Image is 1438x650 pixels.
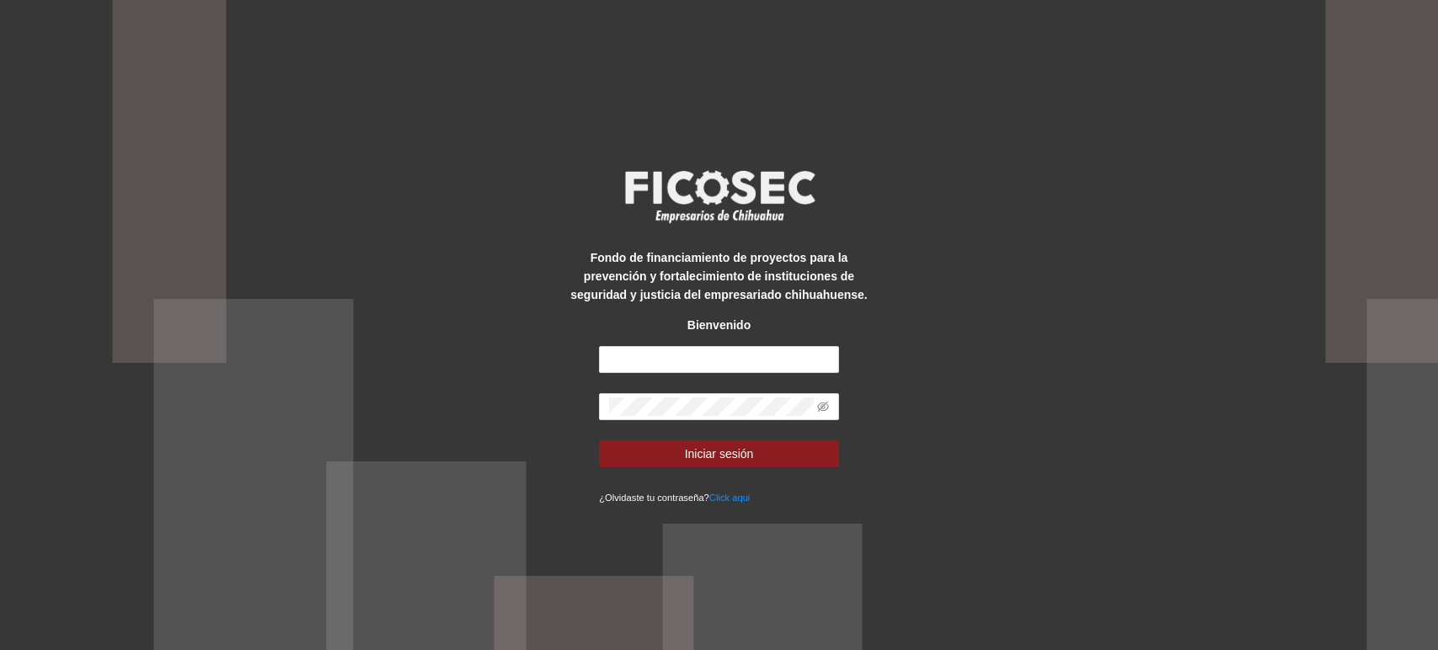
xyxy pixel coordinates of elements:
strong: Fondo de financiamiento de proyectos para la prevención y fortalecimiento de instituciones de seg... [570,251,867,301]
img: logo [614,165,825,227]
span: Iniciar sesión [685,445,754,463]
button: Iniciar sesión [599,440,839,467]
a: Click aqui [709,493,751,503]
span: eye-invisible [817,401,829,413]
strong: Bienvenido [687,318,751,332]
small: ¿Olvidaste tu contraseña? [599,493,750,503]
